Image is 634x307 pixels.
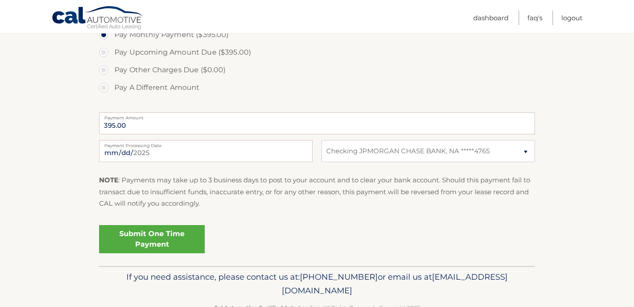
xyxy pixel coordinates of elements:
[300,272,378,282] span: [PHONE_NUMBER]
[99,79,535,96] label: Pay A Different Amount
[527,11,542,25] a: FAQ's
[99,112,535,134] input: Payment Amount
[99,174,535,209] p: : Payments may take up to 3 business days to post to your account and to clear your bank account....
[105,270,529,298] p: If you need assistance, please contact us at: or email us at
[561,11,582,25] a: Logout
[99,176,118,184] strong: NOTE
[99,61,535,79] label: Pay Other Charges Due ($0.00)
[99,140,313,162] input: Payment Date
[99,112,535,119] label: Payment Amount
[473,11,509,25] a: Dashboard
[99,26,535,44] label: Pay Monthly Payment ($395.00)
[99,225,205,253] a: Submit One Time Payment
[99,44,535,61] label: Pay Upcoming Amount Due ($395.00)
[52,6,144,31] a: Cal Automotive
[99,140,313,147] label: Payment Processing Date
